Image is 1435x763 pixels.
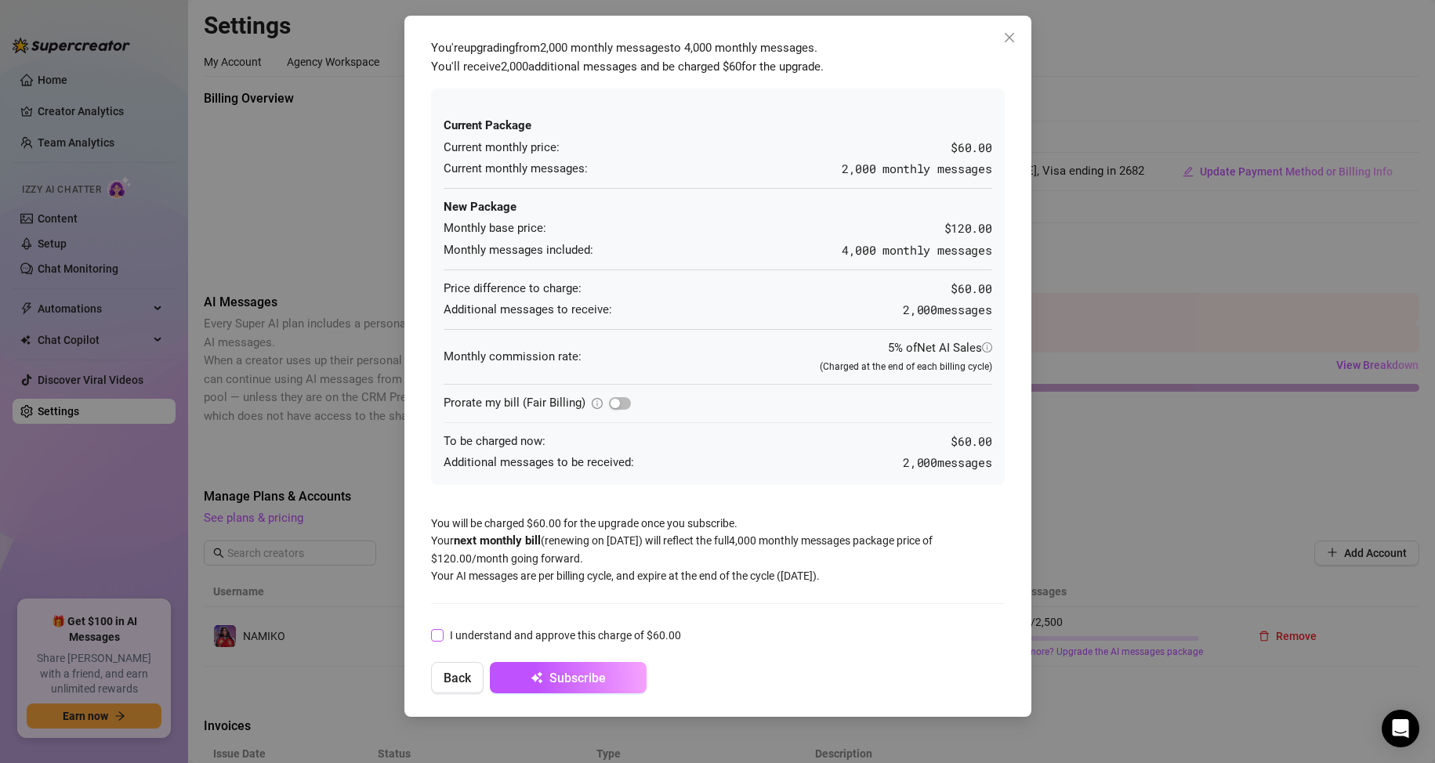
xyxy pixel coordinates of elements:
[820,361,992,372] span: (Charged at the end of each billing cycle)
[444,160,588,179] span: Current monthly messages:
[444,432,545,451] span: To be charged now:
[549,671,606,685] span: Subscribe
[1382,710,1419,747] div: Open Intercom Messenger
[842,242,991,258] span: 4,000 monthly messages
[951,432,991,451] span: $ 60.00
[423,31,1013,701] div: You will be charged $60.00 for the upgrade once you subscribe. Your (renewing on [DATE] ) will re...
[982,342,992,353] span: info-circle
[997,25,1022,50] button: Close
[444,280,582,298] span: Price difference to charge:
[917,339,992,358] div: Net AI Sales
[444,301,612,320] span: Additional messages to receive:
[903,454,991,472] span: 2,000 messages
[842,160,991,179] span: 2,000 monthly messages
[951,280,991,298] span: $ 60.00
[592,398,603,409] span: info-circle
[444,627,687,644] span: I understand and approve this charge of $60.00
[444,139,560,157] span: Current monthly price:
[444,200,516,214] strong: New Package
[444,671,471,685] span: Back
[944,219,992,238] span: $120.00
[444,396,585,410] span: Prorate my bill (Fair Billing)
[444,454,634,472] span: Additional messages to be received:
[431,41,824,74] span: You're upgrading from 2,000 monthly messages to 4,000 monthly messages . You'll receive 2,000 add...
[444,118,531,132] strong: Current Package
[444,219,546,238] span: Monthly base price:
[888,341,992,355] span: 5% of
[997,31,1022,44] span: Close
[444,241,593,260] span: Monthly messages included:
[431,662,484,693] button: Back
[903,301,991,320] span: 2,000 messages
[444,348,582,367] span: Monthly commission rate:
[454,533,541,548] strong: next monthly bill
[1003,31,1016,44] span: close
[951,139,991,157] span: $60.00
[490,662,647,693] button: Subscribe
